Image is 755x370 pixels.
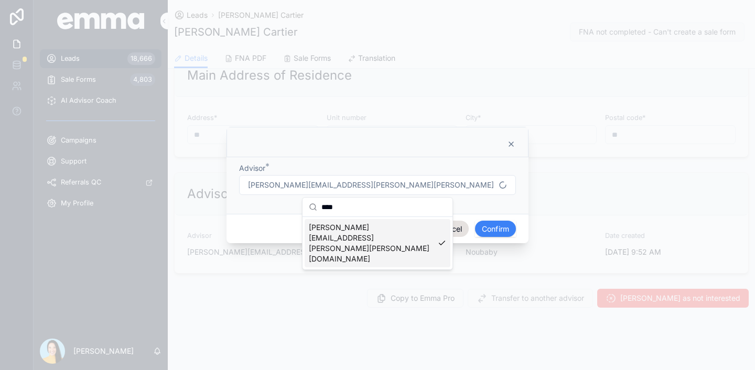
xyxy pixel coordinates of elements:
span: [PERSON_NAME][EMAIL_ADDRESS][PERSON_NAME][PERSON_NAME][DOMAIN_NAME] [309,222,434,264]
button: Confirm [475,221,516,237]
span: [PERSON_NAME][EMAIL_ADDRESS][PERSON_NAME][PERSON_NAME][DOMAIN_NAME] [248,180,494,190]
button: Select Button [239,175,516,195]
div: Suggestions [303,217,452,269]
span: Advisor [239,164,265,172]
